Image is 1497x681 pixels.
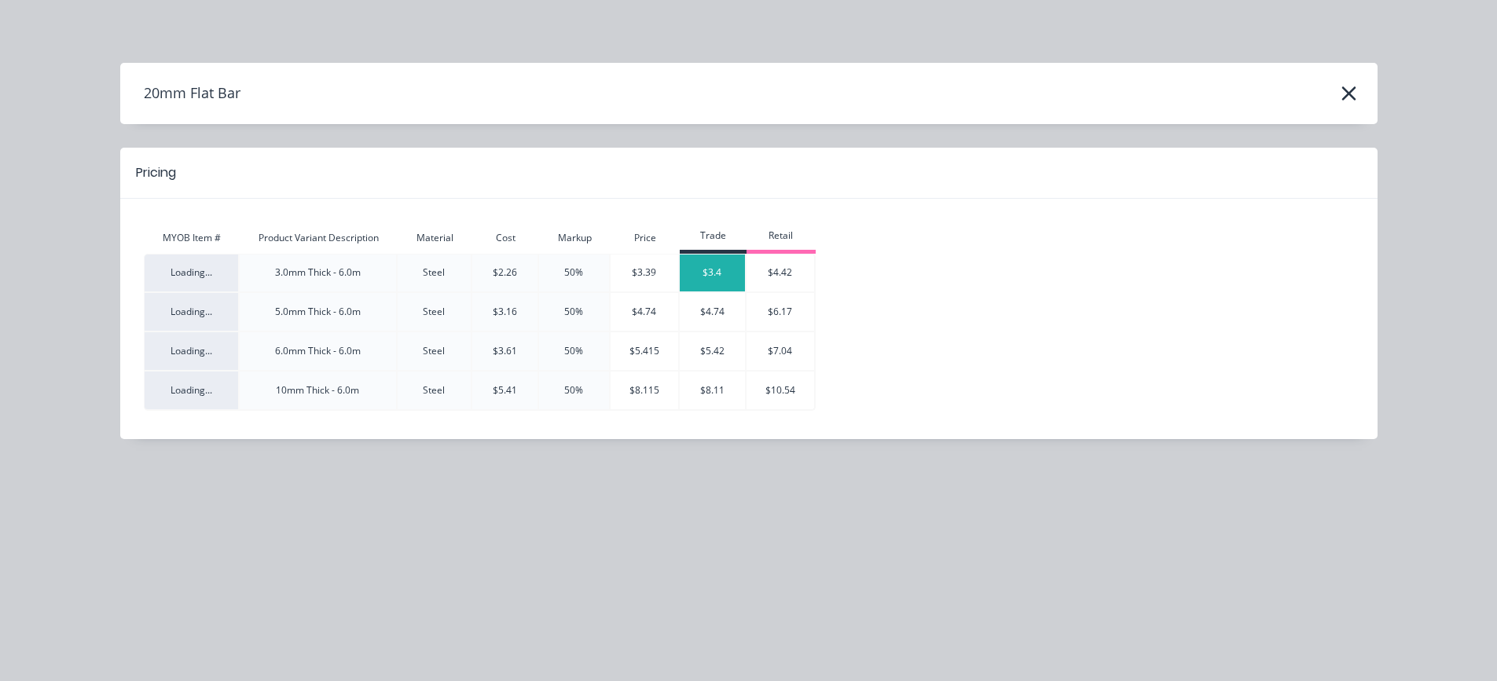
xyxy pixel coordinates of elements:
span: Loading... [171,265,212,279]
div: 50% [539,265,609,280]
div: Product Variant Description [240,231,398,245]
span: Loading... [171,383,212,397]
div: $8.11 [680,383,745,397]
div: $2.26 [472,265,538,280]
div: $10.54 [747,383,814,397]
div: Steel [398,383,471,397]
div: 6.0mm Thick - 6.0m [240,344,396,358]
div: $4.74 [680,305,745,319]
div: 3.0mm Thick - 6.0m [240,265,396,280]
div: $4.42 [747,265,814,280]
div: $6.17 [747,305,814,319]
span: Loading... [171,344,212,357]
div: Steel [398,344,471,358]
div: $5.42 [680,344,745,358]
div: 10mm Thick - 6.0m [240,383,396,397]
div: Cost [472,231,539,245]
div: Steel [398,265,471,280]
div: $3.4 [680,265,745,280]
div: MYOB Item # [144,231,240,245]
div: $5.41 [472,383,538,397]
div: $4.74 [611,305,678,319]
div: 50% [539,305,609,319]
div: Trade [680,229,747,243]
span: Loading... [171,305,212,318]
div: Markup [539,231,611,245]
div: Material [398,231,472,245]
div: $8.115 [611,383,678,397]
div: 50% [539,344,609,358]
div: Pricing [136,163,176,182]
div: Price [611,231,680,245]
div: $3.39 [611,265,678,280]
div: 5.0mm Thick - 6.0m [240,305,396,319]
h4: 20mm Flat Bar [120,79,240,108]
div: Steel [398,305,471,319]
div: 50% [539,383,609,397]
div: $3.16 [472,305,538,319]
div: $5.415 [611,344,678,358]
div: $7.04 [747,344,814,358]
div: $3.61 [472,344,538,358]
div: Retail [747,229,816,243]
